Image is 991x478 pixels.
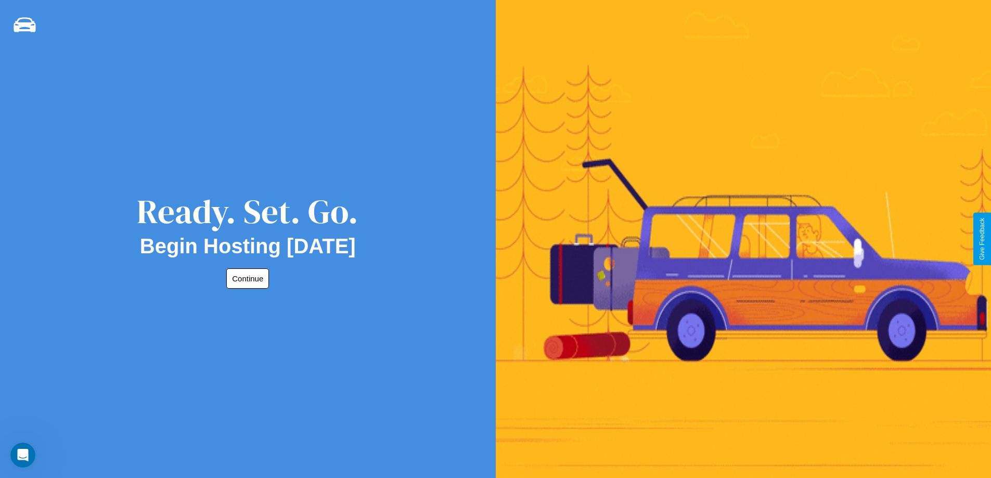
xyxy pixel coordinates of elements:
div: Give Feedback [979,218,986,260]
iframe: Intercom live chat [10,443,35,468]
div: Ready. Set. Go. [137,188,358,235]
h2: Begin Hosting [DATE] [140,235,356,258]
button: Continue [226,268,269,289]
